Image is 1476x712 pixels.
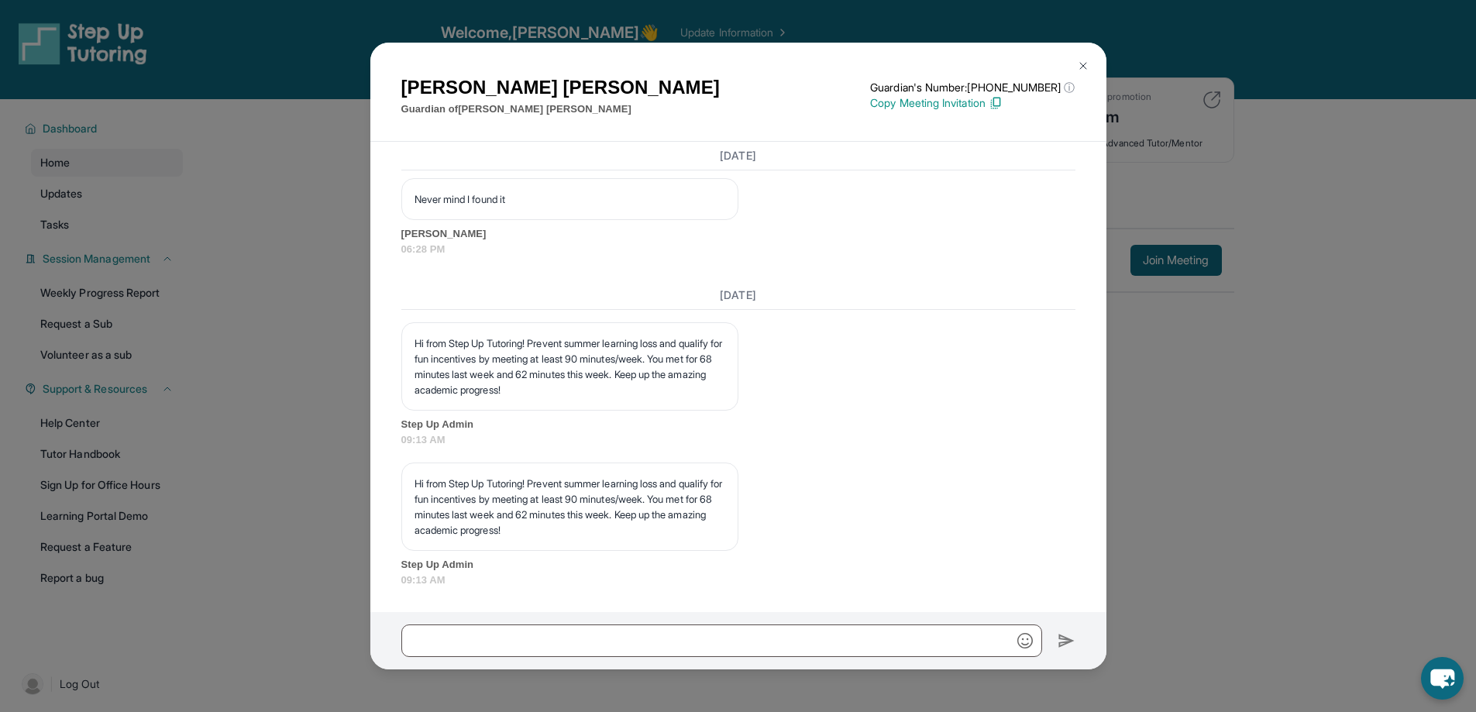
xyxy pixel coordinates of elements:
p: Hi from Step Up Tutoring! Prevent summer learning loss and qualify for fun incentives by meeting ... [415,476,725,538]
span: Step Up Admin [401,417,1075,432]
button: chat-button [1421,657,1464,700]
p: Guardian of [PERSON_NAME] [PERSON_NAME] [401,101,720,117]
img: Copy Icon [989,96,1003,110]
p: Never mind I found it [415,191,725,207]
img: Close Icon [1077,60,1089,72]
p: Copy Meeting Invitation [870,95,1075,111]
span: 06:28 PM [401,242,1075,257]
h3: [DATE] [401,148,1075,163]
span: 09:13 AM [401,573,1075,588]
h1: [PERSON_NAME] [PERSON_NAME] [401,74,720,101]
h3: [DATE] [401,287,1075,303]
span: 09:13 AM [401,432,1075,448]
p: Guardian's Number: [PHONE_NUMBER] [870,80,1075,95]
p: Hi from Step Up Tutoring! Prevent summer learning loss and qualify for fun incentives by meeting ... [415,335,725,397]
img: Send icon [1058,631,1075,650]
span: ⓘ [1064,80,1075,95]
span: [PERSON_NAME] [401,226,1075,242]
span: Step Up Admin [401,557,1075,573]
img: Emoji [1017,633,1033,648]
